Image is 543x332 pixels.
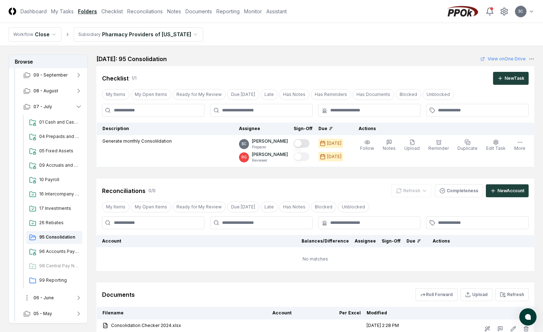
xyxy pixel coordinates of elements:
th: Assignee [236,123,291,135]
th: Balances/Difference [195,235,352,247]
a: 16 Intercompany Transactions [26,188,82,201]
img: Logo [9,8,16,15]
a: 04 Prepaids and Other Current Assets [26,130,82,143]
th: Modified [364,307,433,319]
button: My Open Items [131,89,171,100]
a: Monitor [244,8,262,15]
th: Description [97,123,236,135]
img: PPOk logo [445,6,480,17]
div: Subsidiary [78,31,101,38]
div: New Task [505,75,524,82]
nav: breadcrumb [9,27,203,42]
div: Reconciliations [102,186,146,195]
div: Checklist [102,74,129,83]
span: Edit Task [486,146,506,151]
span: 17 Investments [39,205,79,212]
span: 08 - August [33,88,58,94]
td: No matches [96,247,534,271]
button: NewAccount [486,184,529,197]
span: Duplicate [457,146,478,151]
button: Mark complete [294,139,309,148]
a: 95 Consolidation [26,231,82,244]
button: NewTask [493,72,529,85]
span: SC [518,9,523,14]
button: Due Today [227,202,259,212]
span: 98 Central Pay Network Funds [39,263,79,269]
a: 09 Accruals and Other Current Liabilities [26,159,82,172]
span: SC [241,141,247,147]
button: My Items [102,202,129,212]
button: Has Reminders [311,89,351,100]
div: Documents [102,290,135,299]
button: atlas-launcher [519,308,537,326]
span: 99 Reporting [39,277,79,283]
span: 05 Fixed Assets [39,148,79,154]
button: Late [261,89,278,100]
span: 01 Cash and Cash Equipvalents [39,119,79,125]
div: 1 / 1 [132,75,137,82]
div: 2025 [9,51,88,323]
a: 96 Accounts Payable [26,245,82,258]
span: 26 Rebates [39,220,79,226]
span: 96 Accounts Payable [39,248,79,255]
a: 05 Fixed Assets [26,145,82,158]
button: SC [514,5,527,18]
span: Upload [404,146,420,151]
th: Per Excel [314,307,364,319]
p: Preparer [252,144,288,150]
button: Mark complete [294,152,309,161]
div: [DATE] [327,140,341,147]
div: [DATE] [327,153,341,160]
button: Has Notes [279,202,309,212]
a: Assistant [266,8,287,15]
button: Blocked [396,89,421,100]
h2: [DATE]: 95 Consolidation [96,55,167,63]
div: 0 / 0 [148,188,156,194]
button: Unblocked [423,89,454,100]
a: Dashboard [20,8,47,15]
span: 04 Prepaids and Other Current Assets [39,133,79,140]
button: Has Documents [353,89,394,100]
button: Late [261,202,278,212]
button: Due Today [227,89,259,100]
button: Follow [359,138,376,153]
button: 09 - September [18,67,88,83]
a: 01 Cash and Cash Equipvalents [26,116,82,129]
button: My Items [102,89,129,100]
button: My Open Items [131,202,171,212]
div: Actions [353,125,529,132]
button: Refresh [495,288,529,301]
a: Reconciliations [127,8,163,15]
p: [PERSON_NAME] [252,138,288,144]
div: Account [102,238,192,244]
button: 06 - June [18,290,88,306]
button: Has Notes [279,89,309,100]
button: More [513,138,527,153]
button: 08 - August [18,83,88,99]
a: 98 Central Pay Network Funds [26,260,82,273]
span: 95 Consolidation [39,234,79,240]
button: Duplicate [456,138,479,153]
span: Reminder [428,146,449,151]
div: Due [318,125,347,132]
th: Filename [97,307,270,319]
button: Blocked [311,202,336,212]
a: View onOne Drive [480,56,526,62]
span: Follow [360,146,374,151]
button: Upload [460,288,492,301]
div: 07 - July [18,115,88,290]
span: 07 - July [33,103,52,110]
button: Completeness [435,184,483,197]
a: Reporting [216,8,240,15]
p: Generate monthly Consolildation [102,138,172,144]
a: 10 Payroll [26,174,82,186]
p: Reviewer [252,158,288,163]
button: Ready for My Review [172,89,226,100]
span: 09 - September [33,72,68,78]
div: Due [406,238,421,244]
a: Documents [185,8,212,15]
button: Ready for My Review [172,202,226,212]
th: Sign-Off [379,235,404,247]
span: 16 Intercompany Transactions [39,191,79,197]
div: Actions [427,238,529,244]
